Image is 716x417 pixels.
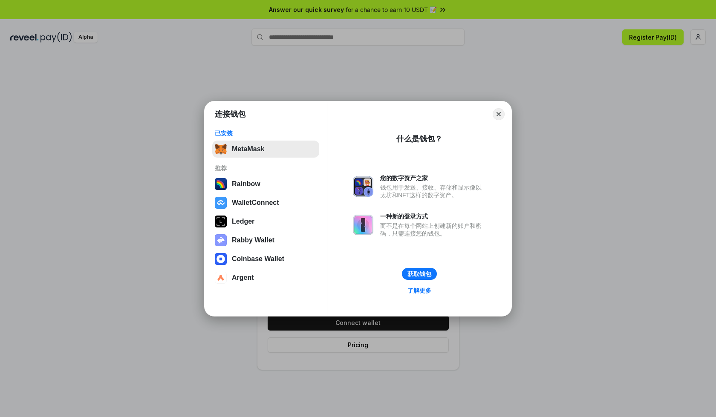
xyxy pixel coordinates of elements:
[380,184,486,199] div: 钱包用于发送、接收、存储和显示像以太坊和NFT这样的数字资产。
[215,216,227,227] img: svg+xml,%3Csvg%20xmlns%3D%22http%3A%2F%2Fwww.w3.org%2F2000%2Fsvg%22%20width%3D%2228%22%20height%3...
[212,213,319,230] button: Ledger
[232,199,279,207] div: WalletConnect
[215,178,227,190] img: svg+xml,%3Csvg%20width%3D%22120%22%20height%3D%22120%22%20viewBox%3D%220%200%20120%20120%22%20fil...
[353,176,373,197] img: svg+xml,%3Csvg%20xmlns%3D%22http%3A%2F%2Fwww.w3.org%2F2000%2Fsvg%22%20fill%3D%22none%22%20viewBox...
[402,285,436,296] a: 了解更多
[215,197,227,209] img: svg+xml,%3Csvg%20width%3D%2228%22%20height%3D%2228%22%20viewBox%3D%220%200%2028%2028%22%20fill%3D...
[212,232,319,249] button: Rabby Wallet
[215,253,227,265] img: svg+xml,%3Csvg%20width%3D%2228%22%20height%3D%2228%22%20viewBox%3D%220%200%2028%2028%22%20fill%3D...
[396,134,442,144] div: 什么是钱包？
[402,268,437,280] button: 获取钱包
[212,250,319,267] button: Coinbase Wallet
[232,255,284,263] div: Coinbase Wallet
[215,272,227,284] img: svg+xml,%3Csvg%20width%3D%2228%22%20height%3D%2228%22%20viewBox%3D%220%200%2028%2028%22%20fill%3D...
[380,222,486,237] div: 而不是在每个网站上创建新的账户和密码，只需连接您的钱包。
[215,164,317,172] div: 推荐
[212,269,319,286] button: Argent
[215,109,245,119] h1: 连接钱包
[212,141,319,158] button: MetaMask
[407,287,431,294] div: 了解更多
[380,213,486,220] div: 一种新的登录方式
[232,218,254,225] div: Ledger
[232,236,274,244] div: Rabby Wallet
[232,180,260,188] div: Rainbow
[215,234,227,246] img: svg+xml,%3Csvg%20xmlns%3D%22http%3A%2F%2Fwww.w3.org%2F2000%2Fsvg%22%20fill%3D%22none%22%20viewBox...
[232,274,254,282] div: Argent
[212,175,319,193] button: Rainbow
[380,174,486,182] div: 您的数字资产之家
[493,108,505,120] button: Close
[353,215,373,235] img: svg+xml,%3Csvg%20xmlns%3D%22http%3A%2F%2Fwww.w3.org%2F2000%2Fsvg%22%20fill%3D%22none%22%20viewBox...
[232,145,264,153] div: MetaMask
[215,143,227,155] img: svg+xml,%3Csvg%20fill%3D%22none%22%20height%3D%2233%22%20viewBox%3D%220%200%2035%2033%22%20width%...
[212,194,319,211] button: WalletConnect
[407,270,431,278] div: 获取钱包
[215,129,317,137] div: 已安装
